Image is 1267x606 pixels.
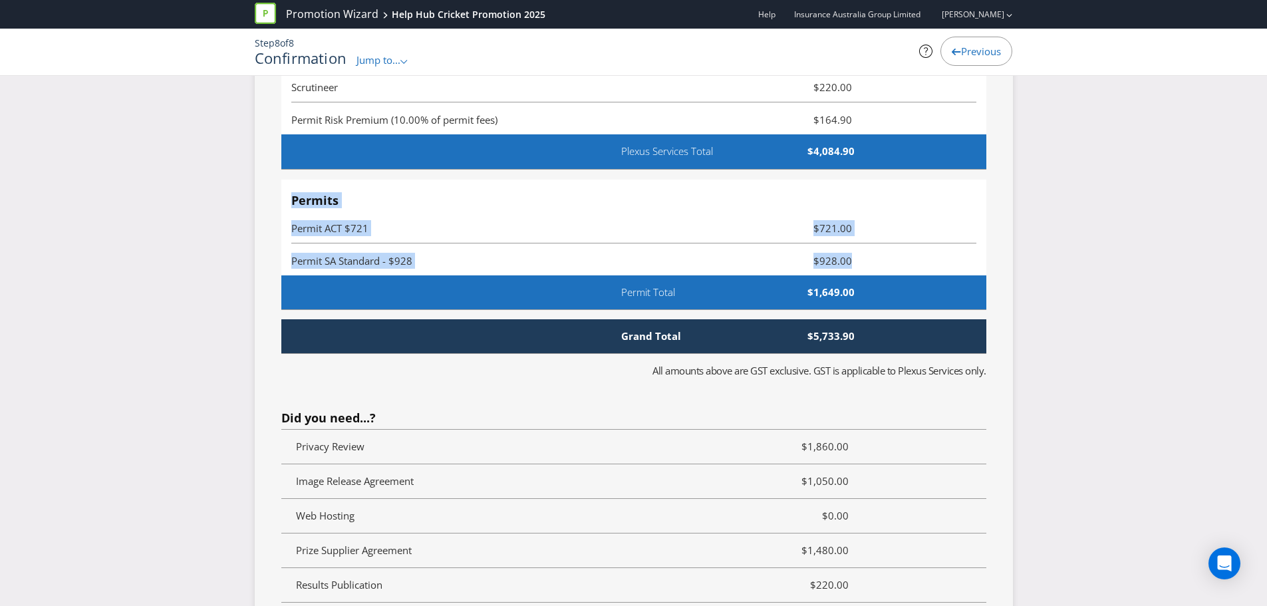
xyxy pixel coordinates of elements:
span: $928.00 [748,253,862,269]
span: Prize Supplier Agreement [296,543,412,557]
div: Open Intercom Messenger [1208,547,1240,579]
span: Jump to... [356,53,400,67]
span: Previous [961,45,1001,58]
span: $0.00 [746,508,859,524]
span: Permit Risk Premium (10.00% of permit fees) [291,113,497,126]
span: Web Hosting [296,509,354,522]
a: Help [758,9,775,20]
span: Step [255,37,275,49]
span: Grand Total [611,329,712,343]
span: of [280,37,289,49]
span: $5,733.90 [713,329,865,343]
span: Privacy Review [296,440,364,453]
span: $1,050.00 [746,473,859,489]
span: Insurance Australia Group Limited [794,9,920,20]
div: Help Hub Cricket Promotion 2025 [392,8,545,21]
span: Image Release Agreement [296,474,414,488]
span: Permit ACT $721 [291,222,368,235]
span: $220.00 [746,577,859,593]
span: Permit SA Standard - $928 [291,254,412,267]
span: Plexus Services Total [611,144,764,158]
h4: Did you need...? [281,412,986,425]
a: Promotion Wizard [286,7,378,22]
h4: Permits [291,194,976,208]
span: 8 [289,37,294,49]
span: $721.00 [748,220,862,236]
span: $164.90 [748,112,862,128]
span: 8 [275,37,280,49]
span: $1,860.00 [746,438,859,454]
span: $1,649.00 [713,285,865,299]
h1: Confirmation [255,50,347,66]
a: [PERSON_NAME] [928,9,1004,20]
span: Permit Total [611,285,712,299]
span: All amounts above are GST exclusive. GST is applicable to Plexus Services only. [652,364,986,377]
span: $1,480.00 [746,542,859,558]
span: Results Publication [296,578,382,591]
span: $4,084.90 [764,144,865,158]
